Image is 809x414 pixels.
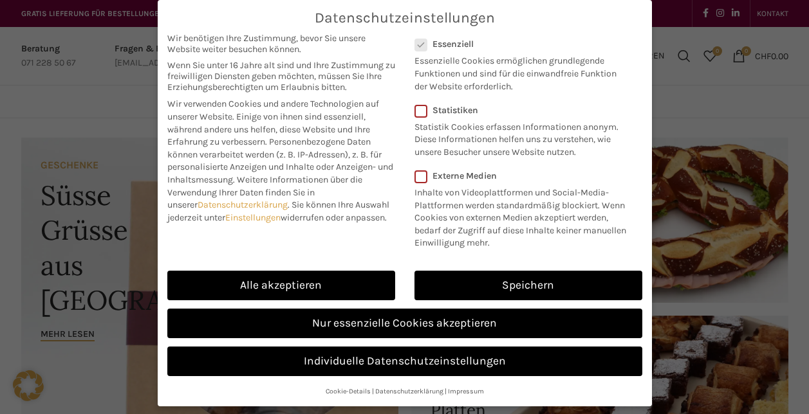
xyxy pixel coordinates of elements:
[198,199,288,210] a: Datenschutzerklärung
[167,60,395,93] span: Wenn Sie unter 16 Jahre alt sind und Ihre Zustimmung zu freiwilligen Diensten geben möchten, müss...
[326,387,371,395] a: Cookie-Details
[167,309,642,338] a: Nur essenzielle Cookies akzeptieren
[414,105,626,116] label: Statistiken
[167,174,362,210] span: Weitere Informationen über die Verwendung Ihrer Daten finden Sie in unserer .
[225,212,281,223] a: Einstellungen
[414,116,626,159] p: Statistik Cookies erfassen Informationen anonym. Diese Informationen helfen uns zu verstehen, wie...
[167,199,389,223] span: Sie können Ihre Auswahl jederzeit unter widerrufen oder anpassen.
[414,50,626,93] p: Essenzielle Cookies ermöglichen grundlegende Funktionen und sind für die einwandfreie Funktion de...
[167,98,379,147] span: Wir verwenden Cookies und andere Technologien auf unserer Website. Einige von ihnen sind essenzie...
[448,387,484,395] a: Impressum
[414,181,634,249] p: Inhalte von Videoplattformen und Social-Media-Plattformen werden standardmäßig blockiert. Wenn Co...
[315,10,495,26] span: Datenschutzeinstellungen
[414,170,634,181] label: Externe Medien
[167,33,395,55] span: Wir benötigen Ihre Zustimmung, bevor Sie unsere Website weiter besuchen können.
[167,346,642,376] a: Individuelle Datenschutzeinstellungen
[167,271,395,300] a: Alle akzeptieren
[375,387,443,395] a: Datenschutzerklärung
[167,136,393,185] span: Personenbezogene Daten können verarbeitet werden (z. B. IP-Adressen), z. B. für personalisierte A...
[414,39,626,50] label: Essenziell
[414,271,642,300] a: Speichern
